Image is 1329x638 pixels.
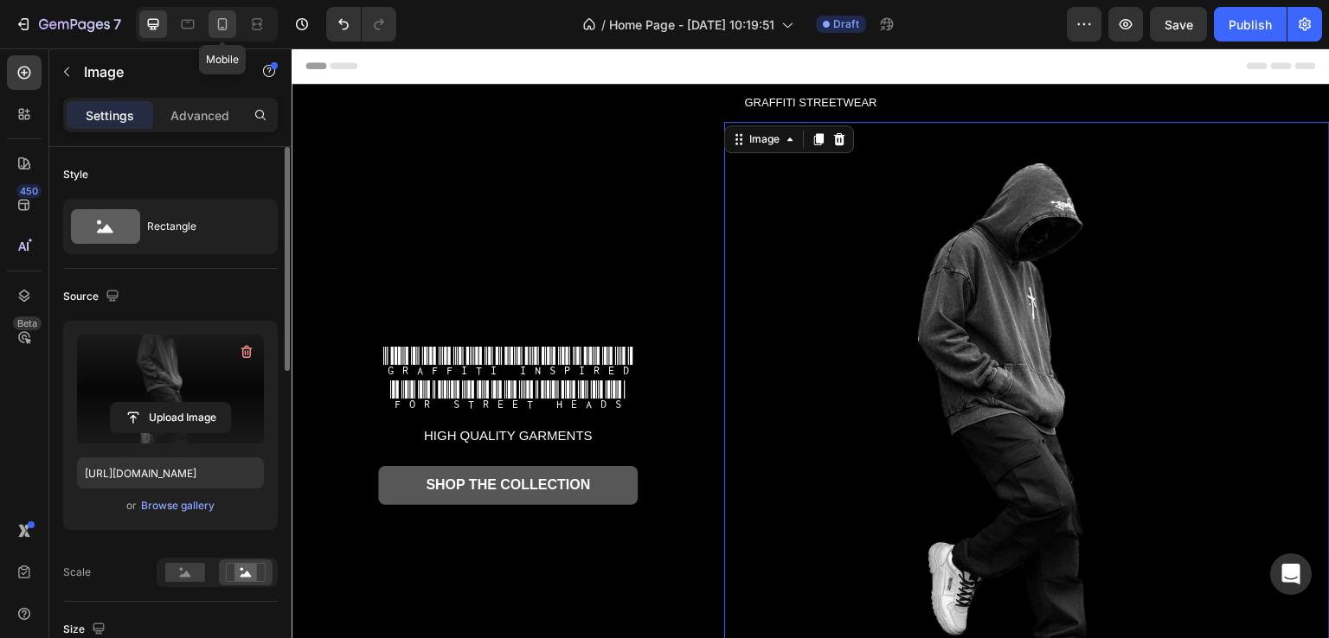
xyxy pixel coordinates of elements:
button: Publish [1214,7,1287,41]
div: Undo/Redo [326,7,396,41]
div: 450 [16,184,42,198]
div: Beta [13,316,42,330]
p: Settings [86,106,134,124]
iframe: Design area [292,48,1329,638]
button: Upload Image [110,402,231,433]
span: Draft [833,16,859,32]
p: 7 [113,14,121,35]
button: Save [1150,7,1207,41]
button: Browse gallery [140,497,215,514]
button: 7 [7,7,129,41]
span: / [601,16,606,34]
div: Scale [63,565,91,580]
div: Style [63,167,88,182]
p: Image [84,61,231,82]
div: Browse gallery [141,498,215,514]
div: Rectangle [147,207,253,246]
div: Open Intercom Messenger [1270,553,1312,595]
div: Publish [1229,16,1272,34]
span: Save [1165,17,1193,32]
p: Advanced [170,106,229,124]
input: https://example.com/image.jpg [77,457,264,488]
div: Source [63,285,123,309]
div: Image [454,83,491,99]
span: Home Page - [DATE] 10:19:51 [609,16,774,34]
span: or [126,495,137,516]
